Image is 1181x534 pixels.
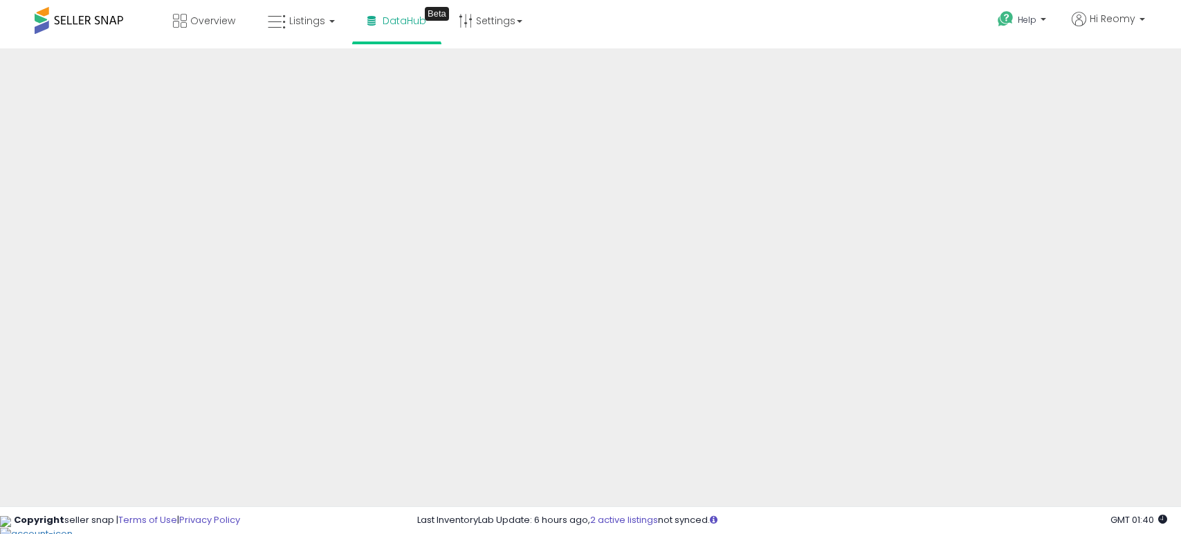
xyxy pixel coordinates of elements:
[425,7,449,21] div: Tooltip anchor
[1090,12,1135,26] span: Hi Reomy
[289,14,325,28] span: Listings
[190,14,235,28] span: Overview
[997,10,1014,28] i: Get Help
[1072,12,1145,43] a: Hi Reomy
[383,14,426,28] span: DataHub
[1018,14,1036,26] span: Help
